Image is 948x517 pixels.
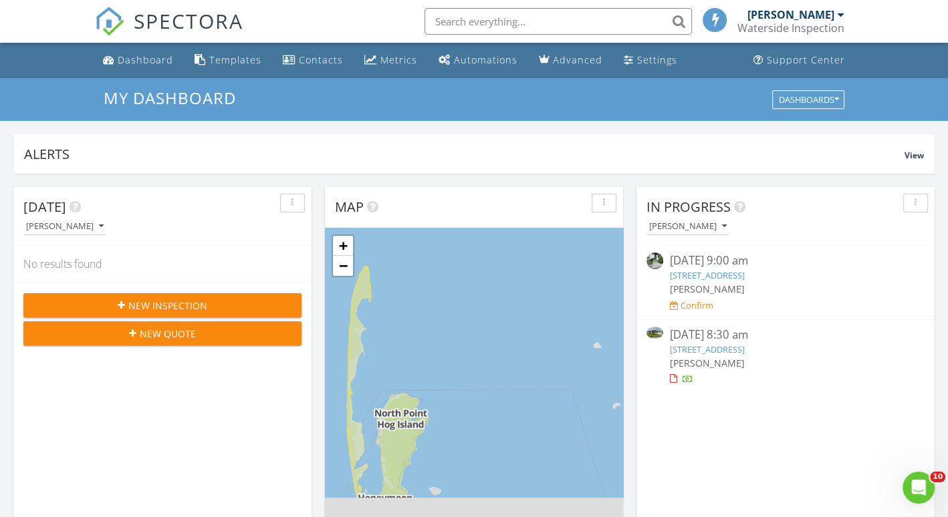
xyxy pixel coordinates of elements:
[670,357,745,369] span: [PERSON_NAME]
[618,48,683,73] a: Settings
[23,321,302,345] button: New Quote
[95,7,124,36] img: The Best Home Inspection Software - Spectora
[23,293,302,317] button: New Inspection
[772,90,844,109] button: Dashboards
[24,145,905,163] div: Alerts
[454,53,517,66] div: Automations
[128,299,207,313] span: New Inspection
[23,218,106,236] button: [PERSON_NAME]
[333,236,353,256] a: Zoom in
[767,53,845,66] div: Support Center
[649,222,727,231] div: [PERSON_NAME]
[13,246,312,282] div: No results found
[670,252,902,269] div: [DATE] 9:00 am
[646,327,925,386] a: [DATE] 8:30 am [STREET_ADDRESS] [PERSON_NAME]
[134,7,243,35] span: SPECTORA
[670,283,745,295] span: [PERSON_NAME]
[26,222,104,231] div: [PERSON_NAME]
[737,21,844,35] div: Waterside Inspection
[425,8,692,35] input: Search everything...
[209,53,261,66] div: Templates
[670,299,713,312] a: Confirm
[681,300,713,311] div: Confirm
[98,48,179,73] a: Dashboard
[778,95,838,104] div: Dashboards
[433,48,523,73] a: Automations (Basic)
[747,8,834,21] div: [PERSON_NAME]
[95,18,243,46] a: SPECTORA
[646,252,663,269] img: streetview
[277,48,348,73] a: Contacts
[189,48,267,73] a: Templates
[333,256,353,276] a: Zoom out
[903,472,935,504] iframe: Intercom live chat
[299,53,343,66] div: Contacts
[23,198,66,216] span: [DATE]
[646,252,925,312] a: [DATE] 9:00 am [STREET_ADDRESS] [PERSON_NAME] Confirm
[637,53,677,66] div: Settings
[534,48,608,73] a: Advanced
[670,327,902,343] div: [DATE] 8:30 am
[748,48,850,73] a: Support Center
[359,48,423,73] a: Metrics
[930,472,945,482] span: 10
[140,327,196,341] span: New Quote
[670,269,745,281] a: [STREET_ADDRESS]
[118,53,173,66] div: Dashboard
[646,198,731,216] span: In Progress
[646,218,729,236] button: [PERSON_NAME]
[335,198,364,216] span: Map
[553,53,602,66] div: Advanced
[380,53,417,66] div: Metrics
[670,343,745,355] a: [STREET_ADDRESS]
[646,327,663,339] img: 9359223%2Fcover_photos%2Fg7XfegWuo6CFJAtG5KCC%2Fsmall.jpg
[104,87,236,109] span: My Dashboard
[905,150,924,161] span: View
